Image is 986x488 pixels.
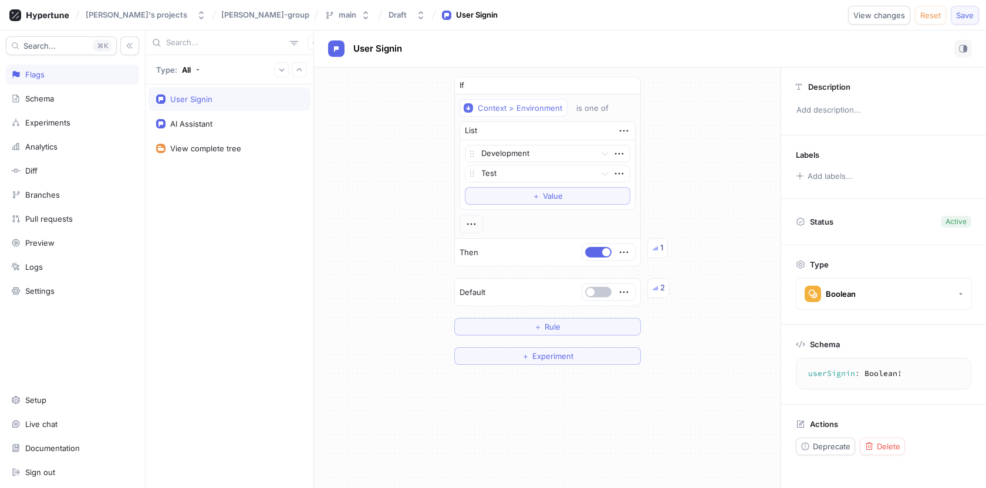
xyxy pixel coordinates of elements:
div: Setup [25,395,46,405]
div: main [339,10,356,20]
button: is one of [571,99,626,117]
div: Logs [25,262,43,272]
button: Save [951,6,979,25]
div: Flags [25,70,45,79]
div: Draft [389,10,407,20]
span: Reset [920,12,941,19]
button: Context > Environment [460,99,568,117]
p: Status [810,213,833,230]
button: Boolean [796,278,972,310]
button: View changes [848,6,910,25]
button: ＋Experiment [454,347,641,365]
div: Schema [25,94,54,103]
button: ＋Rule [454,318,641,335]
span: ＋ [534,323,542,330]
span: Search... [23,42,56,49]
div: Live chat [25,419,58,429]
span: Save [956,12,974,19]
div: Settings [25,286,55,296]
div: User Signin [170,94,212,104]
div: Sign out [25,467,55,477]
div: Context > Environment [478,103,562,113]
div: Experiments [25,118,70,127]
p: Schema [810,340,840,349]
p: Then [460,247,478,259]
p: Labels [796,150,819,160]
div: List [465,125,477,137]
div: Analytics [25,142,58,151]
div: Preview [25,238,55,248]
p: Default [460,287,485,299]
div: [PERSON_NAME]'s projects [86,10,187,20]
button: Deprecate [796,438,855,455]
p: Type [810,260,829,269]
div: Boolean [826,289,856,299]
button: Draft [384,5,430,25]
span: Deprecate [813,443,850,450]
span: Value [543,192,563,199]
p: Add description... [791,100,976,120]
span: View changes [853,12,905,19]
button: Expand all [274,62,289,77]
span: User Signin [353,44,402,53]
div: K [93,40,112,52]
button: Add labels... [792,168,856,184]
button: Delete [860,438,905,455]
button: Search...K [6,36,117,55]
button: main [320,5,375,25]
div: Pull requests [25,214,73,223]
div: 2 [660,282,665,294]
span: ＋ [522,353,529,360]
span: Delete [877,443,900,450]
button: Collapse all [292,62,307,77]
div: 1 [660,242,663,254]
div: Documentation [25,443,80,453]
span: Experiment [532,353,573,360]
button: Type: All [152,59,204,80]
div: User Signin [456,9,498,21]
button: ＋Value [465,187,630,205]
button: Reset [915,6,946,25]
div: Active [946,216,967,227]
div: View complete tree [170,144,241,153]
span: ＋ [532,192,540,199]
span: Rule [545,323,560,330]
div: Diff [25,166,38,175]
button: [PERSON_NAME]'s projects [81,5,211,25]
p: Actions [810,419,838,429]
p: Description [808,82,850,91]
div: AI Assistant [170,119,212,128]
input: Search... [166,37,285,49]
div: Branches [25,190,60,199]
div: is one of [576,103,609,113]
span: [PERSON_NAME]-group [221,11,309,19]
p: If [460,80,464,91]
p: Type: [156,65,177,74]
div: All [182,65,191,74]
a: Documentation [6,438,139,458]
textarea: userSignin: Boolean! [801,363,966,384]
